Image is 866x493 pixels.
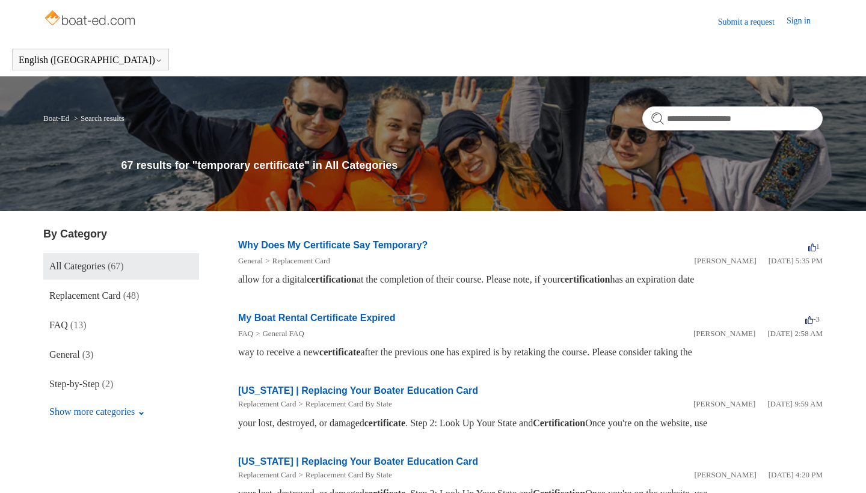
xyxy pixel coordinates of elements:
[19,55,162,66] button: English ([GEOGRAPHIC_DATA])
[49,261,105,271] span: All Categories
[319,347,360,357] em: certificate
[238,345,823,360] div: way to receive a new after the previous one has expired is by retaking the course. Please conside...
[693,328,755,340] li: [PERSON_NAME]
[718,16,787,28] a: Submit a request
[49,349,80,360] span: General
[49,379,100,389] span: Step-by-Step
[43,371,199,397] a: Step-by-Step (2)
[238,469,296,481] li: Replacement Card
[82,349,94,360] span: (3)
[49,290,121,301] span: Replacement Card
[102,379,114,389] span: (2)
[808,242,820,251] span: 1
[767,399,823,408] time: 05/22/2024, 09:59
[43,312,199,338] a: FAQ (13)
[43,400,151,423] button: Show more categories
[49,320,68,330] span: FAQ
[238,470,296,479] a: Replacement Card
[263,255,330,267] li: Replacement Card
[296,469,392,481] li: Replacement Card By State
[238,329,253,338] a: FAQ
[43,7,139,31] img: Boat-Ed Help Center home page
[253,328,304,340] li: General FAQ
[296,398,392,410] li: Replacement Card By State
[238,255,263,267] li: General
[642,106,823,130] input: Search
[238,240,428,250] a: Why Does My Certificate Say Temporary?
[238,385,478,396] a: [US_STATE] | Replacing Your Boater Education Card
[306,399,392,408] a: Replacement Card By State
[123,290,140,301] span: (48)
[767,329,823,338] time: 03/16/2022, 02:58
[272,256,330,265] a: Replacement Card
[72,114,124,123] li: Search results
[70,320,87,330] span: (13)
[805,314,820,323] span: -3
[693,398,755,410] li: [PERSON_NAME]
[694,469,756,481] li: [PERSON_NAME]
[121,158,823,174] h1: 67 results for "temporary certificate" in All Categories
[306,470,392,479] a: Replacement Card By State
[307,274,357,284] em: certification
[43,226,199,242] h3: By Category
[238,398,296,410] li: Replacement Card
[43,114,72,123] li: Boat-Ed
[43,283,199,309] a: Replacement Card (48)
[769,470,823,479] time: 05/21/2024, 16:20
[238,416,823,430] div: your lost, destroyed, or damaged . Step 2: Look Up Your State and Once you're on the website, use
[826,453,857,484] div: Live chat
[769,256,823,265] time: 01/05/2024, 17:35
[238,256,263,265] a: General
[238,456,478,467] a: [US_STATE] | Replacing Your Boater Education Card
[238,313,395,323] a: My Boat Rental Certificate Expired
[238,399,296,408] a: Replacement Card
[560,274,610,284] em: certification
[238,328,253,340] li: FAQ
[364,418,405,428] em: certificate
[108,261,124,271] span: (67)
[43,253,199,280] a: All Categories (67)
[43,114,69,123] a: Boat-Ed
[694,255,756,267] li: [PERSON_NAME]
[533,418,585,428] em: Certification
[787,14,823,29] a: Sign in
[43,341,199,368] a: General (3)
[238,272,823,287] div: allow for a digital at the completion of their course. Please note, if your has an expiration date
[262,329,304,338] a: General FAQ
